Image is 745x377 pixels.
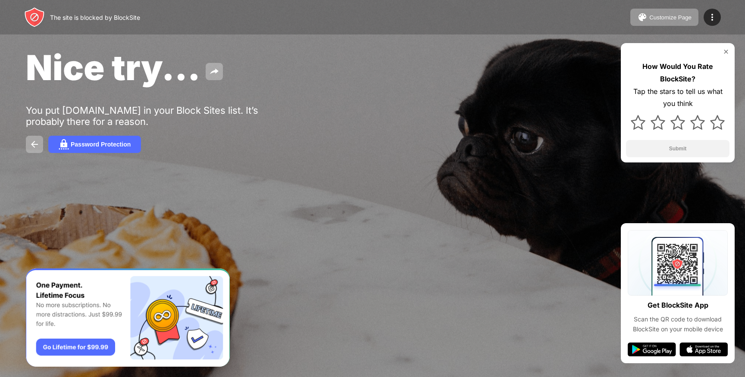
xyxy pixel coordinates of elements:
img: qrcode.svg [628,230,728,296]
span: Nice try... [26,47,200,88]
button: Password Protection [48,136,141,153]
button: Submit [626,140,729,157]
div: How Would You Rate BlockSite? [626,60,729,85]
img: star.svg [651,115,665,130]
div: Customize Page [649,14,692,21]
button: Customize Page [630,9,698,26]
img: star.svg [690,115,705,130]
img: menu-icon.svg [707,12,717,22]
iframe: Banner [26,268,230,367]
img: star.svg [710,115,725,130]
img: google-play.svg [628,343,676,356]
img: back.svg [29,139,40,150]
div: Password Protection [71,141,131,148]
img: star.svg [631,115,645,130]
img: app-store.svg [679,343,728,356]
img: header-logo.svg [24,7,45,28]
div: Tap the stars to tell us what you think [626,85,729,110]
div: Get BlockSite App [648,299,708,312]
img: star.svg [670,115,685,130]
div: You put [DOMAIN_NAME] in your Block Sites list. It’s probably there for a reason. [26,105,292,127]
img: pallet.svg [637,12,648,22]
div: Scan the QR code to download BlockSite on your mobile device [628,315,728,334]
img: share.svg [209,66,219,77]
img: rate-us-close.svg [723,48,729,55]
div: The site is blocked by BlockSite [50,14,140,21]
img: password.svg [59,139,69,150]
